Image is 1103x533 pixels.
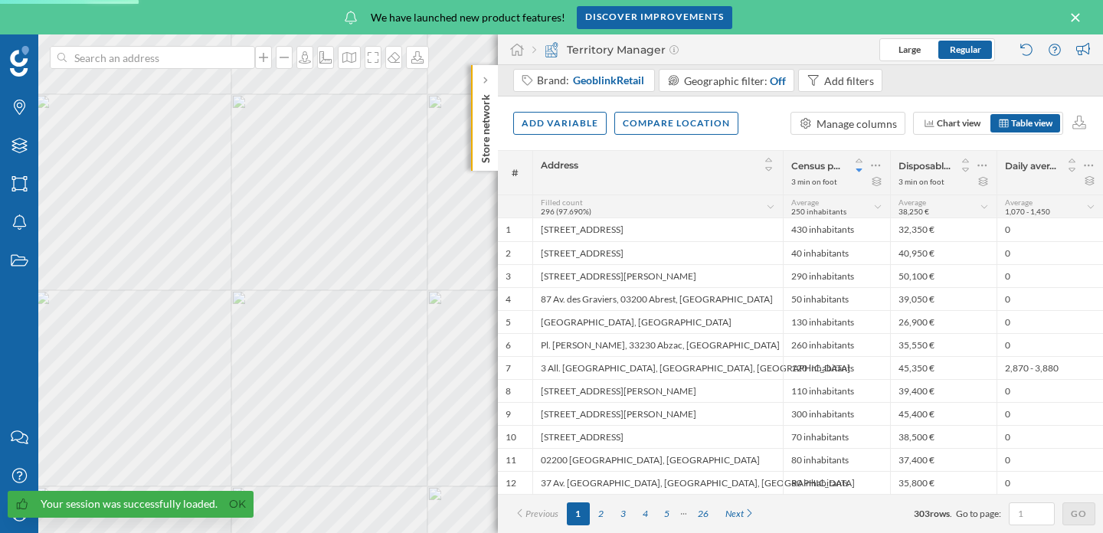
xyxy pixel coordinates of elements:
[783,402,890,425] div: 300 inhabitants
[506,339,511,352] div: 6
[1011,117,1052,129] span: Table view
[890,310,997,333] div: 26,900 €
[890,471,997,494] div: 35,800 €
[506,362,511,374] div: 7
[791,176,837,187] div: 3 min on foot
[506,385,511,397] div: 8
[997,264,1103,287] div: 0
[573,73,644,88] span: GeoblinkRetail
[41,496,218,512] div: Your session was successfully loaded.
[506,224,511,236] div: 1
[817,116,897,132] div: Manage columns
[506,166,525,180] span: #
[32,11,87,25] span: Support
[506,454,516,466] div: 11
[783,310,890,333] div: 130 inhabitants
[791,207,846,216] span: 250 inhabitants
[898,198,926,207] span: Average
[950,508,952,519] span: .
[898,44,921,55] span: Large
[532,448,783,471] div: 02200 [GEOGRAPHIC_DATA], [GEOGRAPHIC_DATA]
[10,46,29,77] img: Geoblink Logo
[890,287,997,310] div: 39,050 €
[541,159,578,171] span: Address
[890,356,997,379] div: 45,350 €
[532,379,783,402] div: [STREET_ADDRESS][PERSON_NAME]
[532,471,783,494] div: 37 Av. [GEOGRAPHIC_DATA], [GEOGRAPHIC_DATA], [GEOGRAPHIC_DATA]
[478,88,493,163] p: Store network
[541,207,591,216] span: 296 (97.690%)
[506,293,511,306] div: 4
[783,241,890,264] div: 40 inhabitants
[532,287,783,310] div: 87 Av. des Graviers, 03200 Abrest, [GEOGRAPHIC_DATA]
[997,471,1103,494] div: 0
[532,241,783,264] div: [STREET_ADDRESS]
[770,73,786,89] div: Off
[890,402,997,425] div: 45,400 €
[997,218,1103,241] div: 0
[791,160,844,172] span: Census population
[1005,160,1057,172] span: Daily average footfall between [DATE] and [DATE]
[898,160,951,172] span: Disposable income by household
[890,425,997,448] div: 38,500 €
[890,218,997,241] div: 32,350 €
[506,270,511,283] div: 3
[506,247,511,260] div: 2
[532,356,783,379] div: 3 All. [GEOGRAPHIC_DATA], [GEOGRAPHIC_DATA], [GEOGRAPHIC_DATA]
[898,176,944,187] div: 3 min on foot
[537,73,646,88] div: Brand:
[532,425,783,448] div: [STREET_ADDRESS]
[532,42,679,57] div: Territory Manager
[997,287,1103,310] div: 0
[783,448,890,471] div: 80 inhabitants
[532,333,783,356] div: Pl. [PERSON_NAME], 33230 Abzac, [GEOGRAPHIC_DATA]
[1005,207,1050,216] span: 1,070 - 1,450
[506,316,511,329] div: 5
[1005,198,1033,207] span: Average
[783,333,890,356] div: 260 inhabitants
[532,310,783,333] div: [GEOGRAPHIC_DATA], [GEOGRAPHIC_DATA]
[1013,506,1050,522] input: 1
[997,310,1103,333] div: 0
[783,218,890,241] div: 430 inhabitants
[684,74,768,87] span: Geographic filter:
[890,264,997,287] div: 50,100 €
[997,448,1103,471] div: 0
[225,495,250,513] a: Ok
[997,333,1103,356] div: 0
[890,448,997,471] div: 37,400 €
[532,264,783,287] div: [STREET_ADDRESS][PERSON_NAME]
[532,402,783,425] div: [STREET_ADDRESS][PERSON_NAME]
[532,218,783,241] div: [STREET_ADDRESS]
[541,198,583,207] span: Filled count
[950,44,981,55] span: Regular
[930,508,950,519] span: rows
[791,198,819,207] span: Average
[890,241,997,264] div: 40,950 €
[824,73,874,89] div: Add filters
[997,241,1103,264] div: 0
[783,264,890,287] div: 290 inhabitants
[898,207,929,216] span: 38,250 €
[890,379,997,402] div: 39,400 €
[506,477,516,489] div: 12
[783,287,890,310] div: 50 inhabitants
[783,425,890,448] div: 70 inhabitants
[997,379,1103,402] div: 0
[997,402,1103,425] div: 0
[997,425,1103,448] div: 0
[914,508,930,519] span: 303
[956,507,1001,521] span: Go to page:
[371,10,565,25] span: We have launched new product features!
[890,333,997,356] div: 35,550 €
[997,356,1103,379] div: 2,870 - 3,880
[937,117,980,129] span: Chart view
[506,408,511,420] div: 9
[783,471,890,494] div: 80 inhabitants
[783,379,890,402] div: 110 inhabitants
[506,431,516,443] div: 10
[544,42,559,57] img: territory-manager.svg
[783,356,890,379] div: 120 inhabitants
